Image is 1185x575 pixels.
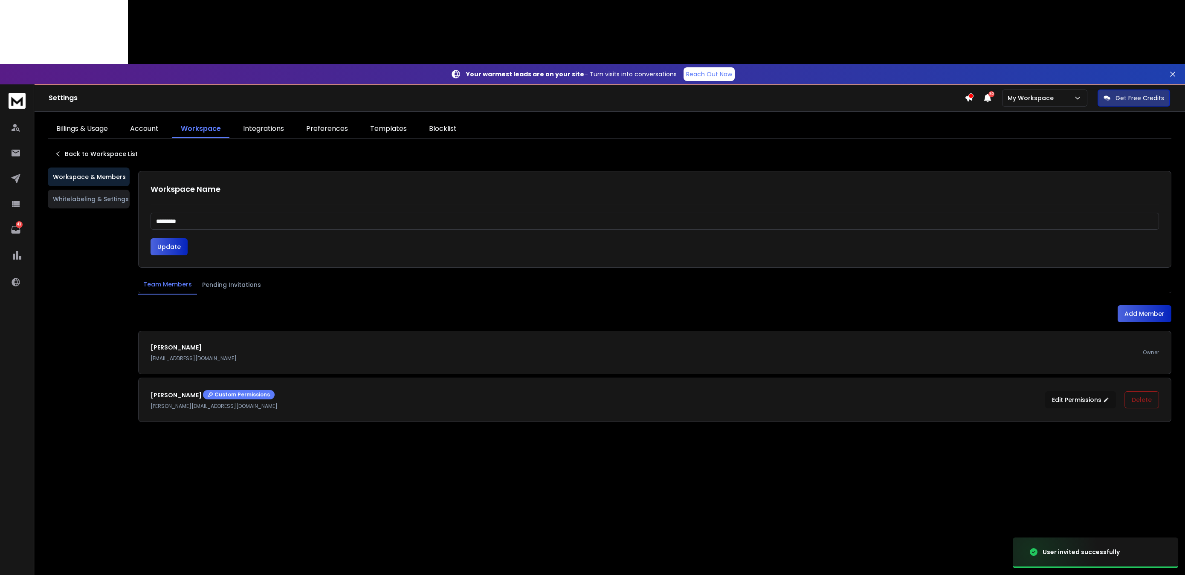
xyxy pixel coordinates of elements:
a: Account [122,120,167,138]
h1: Workspace Name [151,183,1159,195]
p: – Turn visits into conversations [466,70,677,78]
p: [PERSON_NAME][EMAIL_ADDRESS][DOMAIN_NAME] [151,403,278,410]
p: 43 [16,221,23,228]
p: My Workspace [1008,94,1057,102]
div: User invited successfully [1043,548,1120,556]
button: Add Member [1118,305,1171,322]
a: Preferences [298,120,356,138]
button: Update [151,238,188,255]
p: Owner [1143,349,1159,356]
p: Back to Workspace List [65,150,138,158]
button: Workspace & Members [48,168,130,186]
a: Workspace [172,120,229,138]
strong: Your warmest leads are on your site [466,70,584,78]
button: Back to Workspace List [48,145,145,162]
h1: [PERSON_NAME] [151,343,237,352]
a: 43 [7,221,24,238]
p: Reach Out Now [686,70,732,78]
img: logo [9,93,26,109]
a: Blocklist [420,120,465,138]
button: Team Members [138,275,197,295]
button: Edit Permissions [1045,391,1116,408]
a: Back to Workspace List [55,150,138,158]
a: Reach Out Now [684,67,735,81]
a: Billings & Usage [48,120,116,138]
button: Get Free Credits [1098,90,1170,107]
button: Delete [1124,391,1159,408]
span: 50 [988,91,994,97]
button: Pending Invitations [197,275,266,294]
p: Get Free Credits [1115,94,1164,102]
p: Custom Permissions [208,391,270,398]
p: [EMAIL_ADDRESS][DOMAIN_NAME] [151,355,237,362]
h1: Settings [49,93,965,103]
button: Whitelabeling & Settings [48,190,130,208]
a: Integrations [235,120,293,138]
h1: [PERSON_NAME] [151,390,278,399]
a: Templates [362,120,415,138]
